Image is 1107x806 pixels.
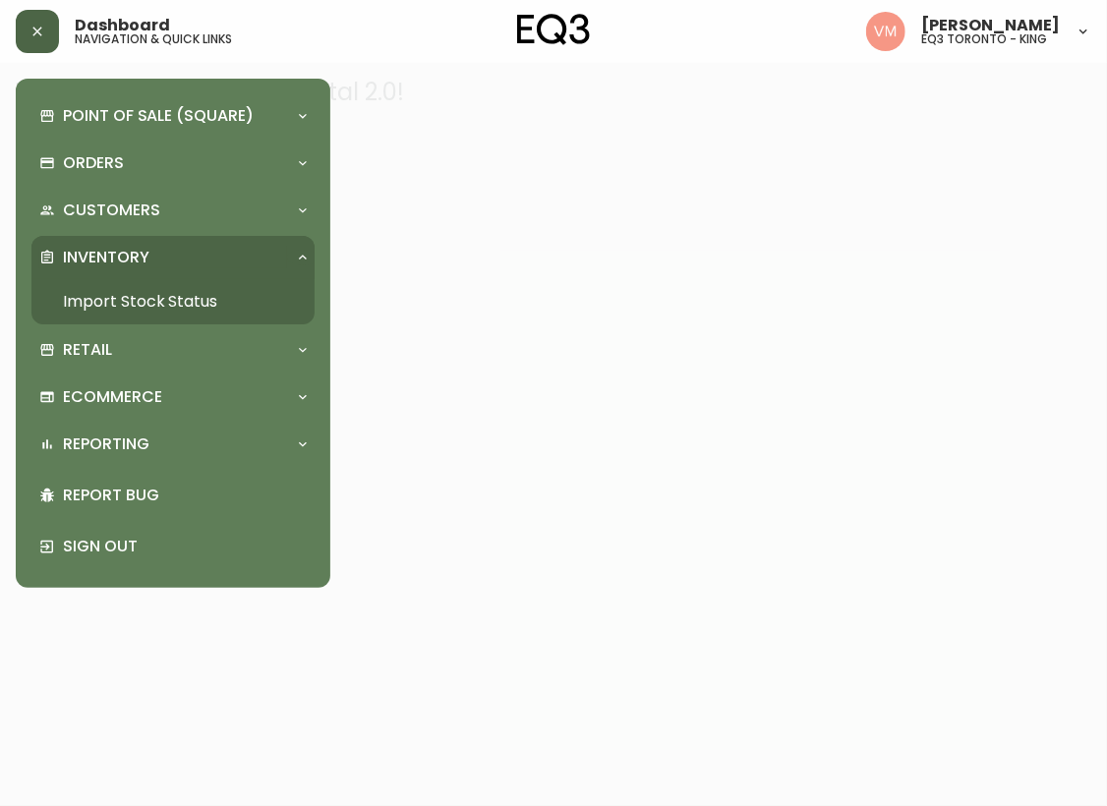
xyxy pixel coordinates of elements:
[63,152,124,174] p: Orders
[31,423,315,466] div: Reporting
[63,339,112,361] p: Retail
[866,12,905,51] img: 0f63483a436850f3a2e29d5ab35f16df
[63,433,149,455] p: Reporting
[31,189,315,232] div: Customers
[75,33,232,45] h5: navigation & quick links
[921,33,1047,45] h5: eq3 toronto - king
[31,470,315,521] div: Report Bug
[31,142,315,185] div: Orders
[31,375,315,419] div: Ecommerce
[921,18,1060,33] span: [PERSON_NAME]
[75,18,170,33] span: Dashboard
[63,386,162,408] p: Ecommerce
[517,14,590,45] img: logo
[31,521,315,572] div: Sign Out
[31,279,315,324] a: Import Stock Status
[63,485,307,506] p: Report Bug
[31,328,315,372] div: Retail
[63,200,160,221] p: Customers
[63,105,254,127] p: Point of Sale (Square)
[31,94,315,138] div: Point of Sale (Square)
[63,247,149,268] p: Inventory
[63,536,307,557] p: Sign Out
[31,236,315,279] div: Inventory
